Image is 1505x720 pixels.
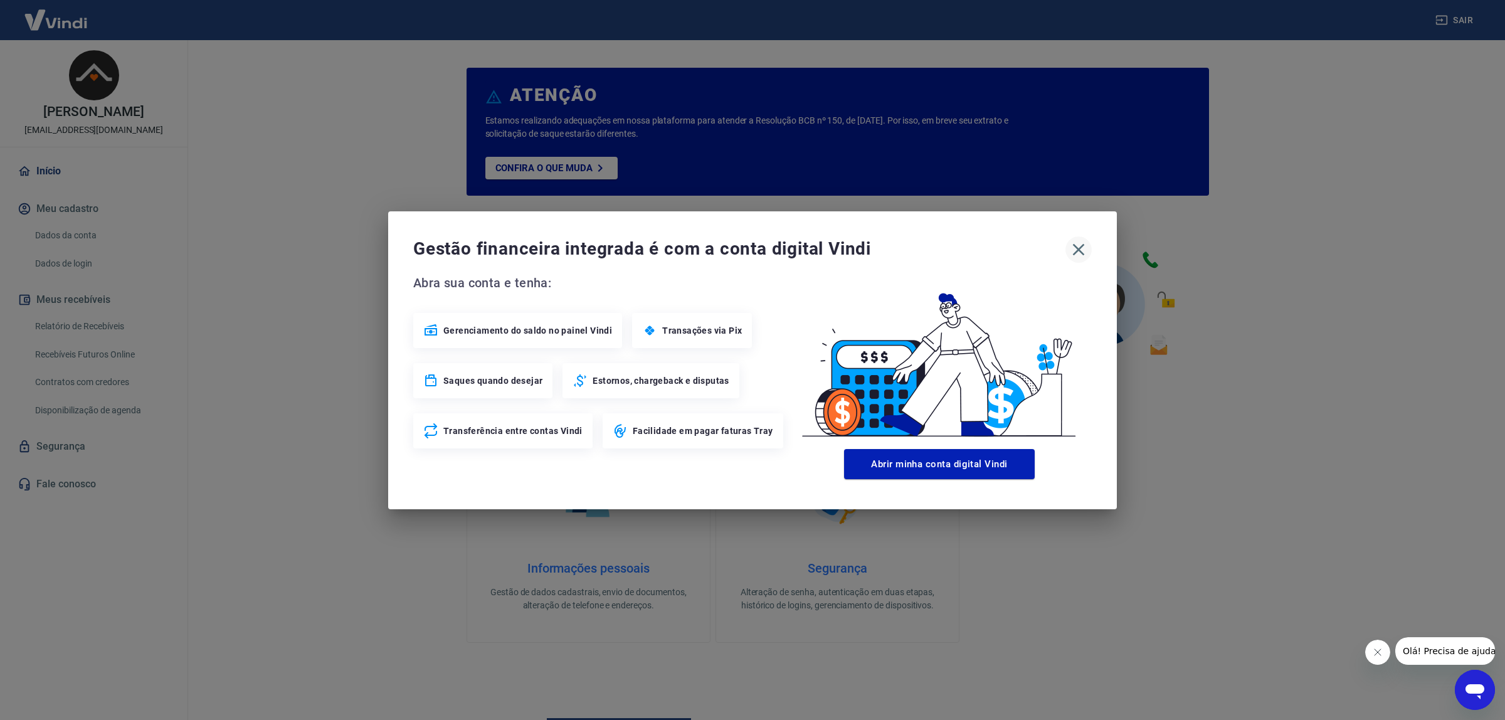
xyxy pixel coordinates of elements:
[413,236,1065,262] span: Gestão financeira integrada é com a conta digital Vindi
[8,9,105,19] span: Olá! Precisa de ajuda?
[413,273,787,293] span: Abra sua conta e tenha:
[1455,670,1495,710] iframe: Botão para abrir a janela de mensagens
[1365,640,1390,665] iframe: Fechar mensagem
[844,449,1035,479] button: Abrir minha conta digital Vindi
[662,324,742,337] span: Transações via Pix
[443,374,542,387] span: Saques quando desejar
[1395,637,1495,665] iframe: Mensagem da empresa
[443,425,583,437] span: Transferência entre contas Vindi
[443,324,612,337] span: Gerenciamento do saldo no painel Vindi
[593,374,729,387] span: Estornos, chargeback e disputas
[787,273,1092,444] img: Good Billing
[633,425,773,437] span: Facilidade em pagar faturas Tray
